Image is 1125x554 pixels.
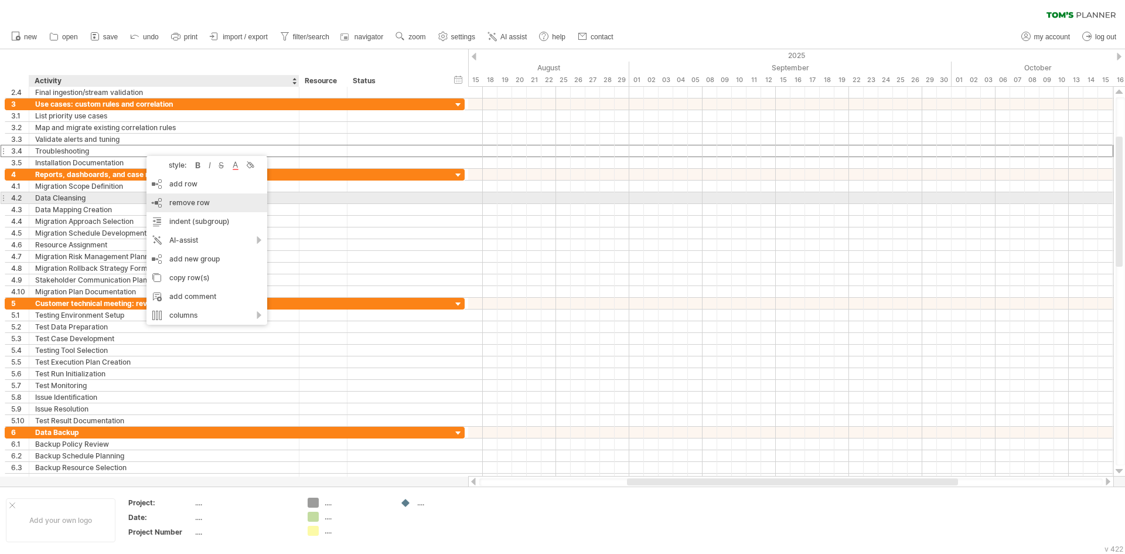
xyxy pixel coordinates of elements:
div: .... [325,498,388,508]
div: 4.6 [11,239,29,250]
div: Wednesday, 20 August 2025 [512,74,527,86]
div: Migration Schedule Development [35,227,293,239]
div: 4.5 [11,227,29,239]
div: 6 [11,427,29,438]
div: August 2025 [322,62,629,74]
div: .... [195,527,294,537]
div: AI-assist [146,231,267,250]
span: save [103,33,118,41]
div: 5.3 [11,333,29,344]
div: Test Case Development [35,333,293,344]
div: Backup Schedule Planning [35,450,293,461]
div: Status [353,75,439,87]
div: 2.4 [11,87,29,98]
div: Project: [128,498,193,508]
div: Wednesday, 24 September 2025 [878,74,893,86]
div: add comment [146,287,267,306]
div: Monday, 1 September 2025 [629,74,644,86]
div: Thursday, 18 September 2025 [820,74,834,86]
a: zoom [393,29,429,45]
span: print [184,33,197,41]
a: contact [575,29,617,45]
div: Issue Resolution [35,403,293,414]
div: Monday, 15 September 2025 [776,74,790,86]
div: Installation Documentation [35,157,293,168]
div: Friday, 19 September 2025 [834,74,849,86]
a: log out [1079,29,1120,45]
div: indent (subgroup) [146,212,267,231]
a: settings [435,29,479,45]
div: Testing Tool Selection [35,345,293,356]
span: AI assist [500,33,527,41]
div: Issue Identification [35,392,293,403]
div: v 422 [1104,545,1123,553]
div: style: [151,161,192,169]
div: September 2025 [629,62,952,74]
div: List priority use cases [35,110,293,121]
a: open [46,29,81,45]
div: 4.7 [11,251,29,262]
div: Test Execution Plan Creation [35,356,293,368]
div: Wednesday, 8 October 2025 [1025,74,1039,86]
div: Monday, 8 September 2025 [703,74,717,86]
div: 6.3 [11,462,29,473]
div: Add your own logo [6,498,115,542]
div: Customer technical meeting: review and adjust [35,298,293,309]
div: Friday, 15 August 2025 [468,74,483,86]
div: 3.1 [11,110,29,121]
div: .... [325,526,388,536]
div: Project Number [128,527,193,537]
div: 5.5 [11,356,29,368]
div: Testing Environment Setup [35,310,293,321]
a: import / export [207,29,271,45]
div: Tuesday, 19 August 2025 [497,74,512,86]
div: Tuesday, 26 August 2025 [571,74,585,86]
div: Validate alerts and tuning [35,134,293,145]
div: 6.4 [11,474,29,485]
div: Reports, dashboards, and case management [35,169,293,180]
div: 4.3 [11,204,29,215]
div: Wednesday, 17 September 2025 [805,74,820,86]
div: Data Cleansing [35,192,293,203]
span: zoom [408,33,425,41]
div: 5.2 [11,321,29,332]
div: Thursday, 4 September 2025 [673,74,688,86]
a: my account [1018,29,1073,45]
div: 3 [11,98,29,110]
span: open [62,33,78,41]
div: 3.5 [11,157,29,168]
div: Thursday, 9 October 2025 [1039,74,1054,86]
div: Backup Resource Selection [35,462,293,473]
span: help [552,33,565,41]
div: Resource Assignment [35,239,293,250]
div: Friday, 10 October 2025 [1054,74,1069,86]
div: Friday, 22 August 2025 [541,74,556,86]
div: Backup Environment Setup [35,474,293,485]
div: Thursday, 11 September 2025 [746,74,761,86]
div: add new group [146,250,267,268]
div: Thursday, 2 October 2025 [966,74,981,86]
div: Data Backup [35,427,293,438]
div: Tuesday, 2 September 2025 [644,74,659,86]
div: columns [146,306,267,325]
div: Monday, 13 October 2025 [1069,74,1083,86]
div: 4.1 [11,181,29,192]
div: Migration Plan Documentation [35,286,293,297]
div: Migration Rollback Strategy Formulation [35,263,293,274]
div: 4.8 [11,263,29,274]
div: .... [325,512,388,522]
span: new [24,33,37,41]
a: undo [127,29,162,45]
div: .... [195,512,294,522]
div: Use cases: custom rules and correlation [35,98,293,110]
div: Troubleshooting [35,145,293,157]
div: Test Data Preparation [35,321,293,332]
div: 4.10 [11,286,29,297]
div: Tuesday, 30 September 2025 [937,74,952,86]
div: Friday, 5 September 2025 [688,74,703,86]
a: new [8,29,40,45]
div: 5.6 [11,368,29,379]
div: Activity [35,75,292,87]
div: Friday, 29 August 2025 [615,74,629,86]
div: copy row(s) [146,268,267,287]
